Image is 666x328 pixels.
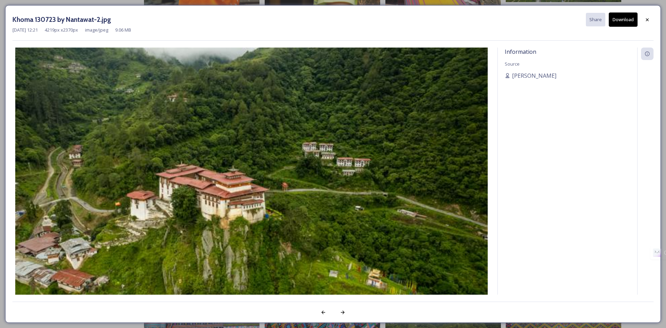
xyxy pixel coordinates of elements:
[115,27,131,33] span: 9.06 MB
[12,48,490,313] img: Khoma%2520130723%2520by%2520Nantawat-2.jpg
[512,72,556,80] span: [PERSON_NAME]
[586,13,605,26] button: Share
[12,15,111,25] h3: Khoma 130723 by Nantawat-2.jpg
[45,27,78,33] span: 4219 px x 2370 px
[505,48,536,56] span: Information
[12,27,38,33] span: [DATE] 12:21
[609,12,638,27] button: Download
[85,27,108,33] span: image/jpeg
[505,61,520,67] span: Source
